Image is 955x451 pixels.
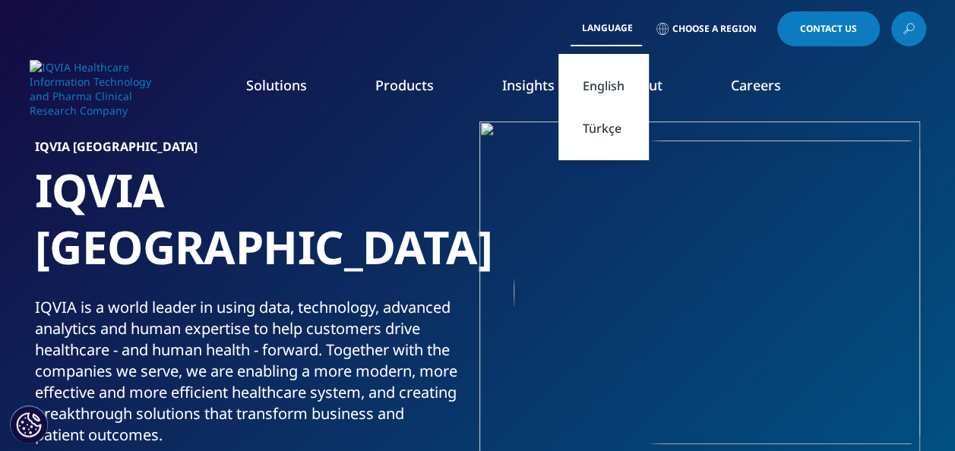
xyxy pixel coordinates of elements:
[35,297,472,446] div: IQVIA is a world leader in using data, technology, advanced analytics and human expertise to help...
[777,11,880,46] a: Contact Us
[731,76,781,94] a: Careers
[502,76,555,94] a: Insights
[35,140,472,162] h6: IQVIA [GEOGRAPHIC_DATA]
[375,76,434,94] a: Products
[30,60,151,118] img: IQVIA Healthcare Information Technology and Pharma Clinical Research Company
[10,405,48,443] button: Tanımlama Bilgisi Ayarları
[35,162,472,297] h1: IQVIA [GEOGRAPHIC_DATA]
[558,107,649,150] a: Türkçe
[157,53,926,125] nav: Primary
[246,76,307,94] a: Solutions
[582,22,633,34] span: Language
[558,65,649,107] a: English
[672,23,757,35] span: Choose a Region
[514,140,920,444] img: 349_businessman-in-office-using-tablet.jpg
[800,24,857,33] span: Contact Us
